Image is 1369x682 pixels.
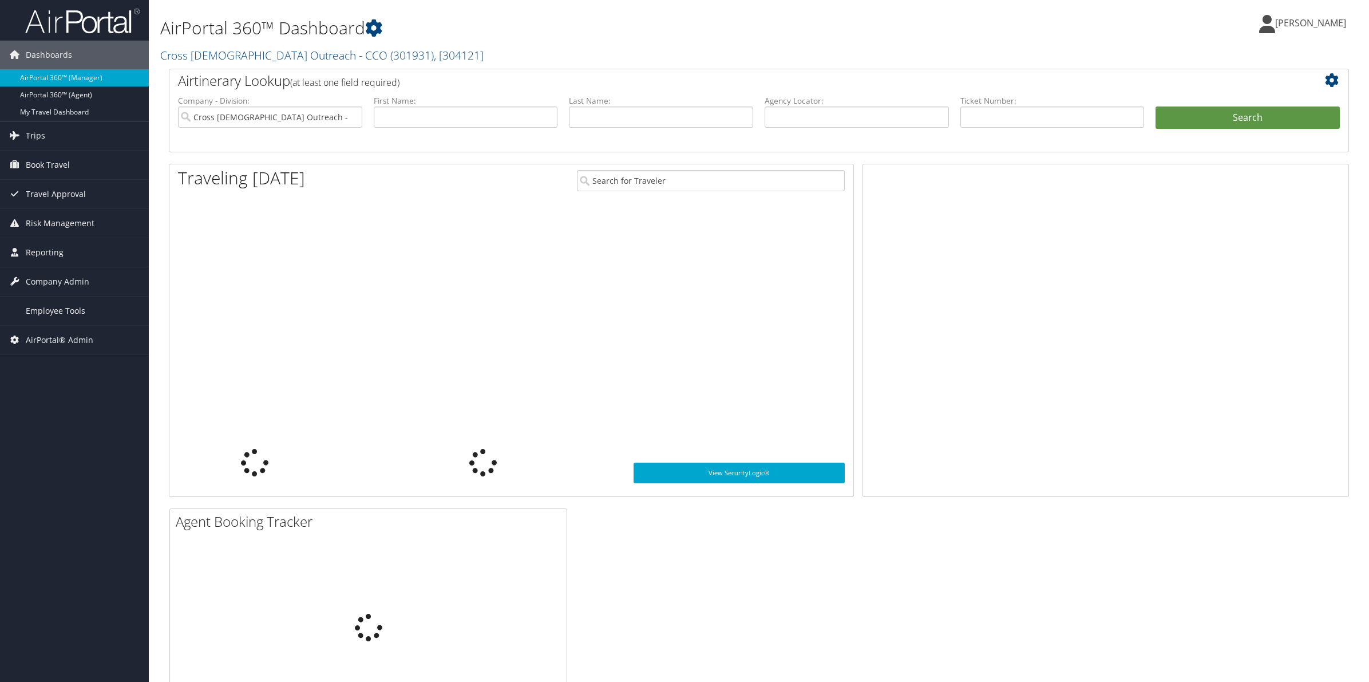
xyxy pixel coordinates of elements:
[1156,107,1340,129] button: Search
[178,95,362,107] label: Company - Division:
[1259,6,1358,40] a: [PERSON_NAME]
[960,95,1145,107] label: Ticket Number:
[290,76,399,89] span: (at least one field required)
[26,209,94,238] span: Risk Management
[25,7,140,34] img: airportal-logo.png
[178,71,1241,90] h2: Airtinerary Lookup
[160,48,484,63] a: Cross [DEMOGRAPHIC_DATA] Outreach - CCO
[178,166,305,190] h1: Traveling [DATE]
[26,41,72,69] span: Dashboards
[1275,17,1346,29] span: [PERSON_NAME]
[160,16,959,40] h1: AirPortal 360™ Dashboard
[569,95,753,107] label: Last Name:
[26,151,70,179] span: Book Travel
[434,48,484,63] span: , [ 304121 ]
[390,48,434,63] span: ( 301931 )
[634,463,844,483] a: View SecurityLogic®
[577,170,845,191] input: Search for Traveler
[26,180,86,208] span: Travel Approval
[176,512,567,531] h2: Agent Booking Tracker
[26,238,64,267] span: Reporting
[26,297,85,325] span: Employee Tools
[374,95,558,107] label: First Name:
[765,95,949,107] label: Agency Locator:
[26,121,45,150] span: Trips
[26,326,93,354] span: AirPortal® Admin
[26,267,89,296] span: Company Admin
